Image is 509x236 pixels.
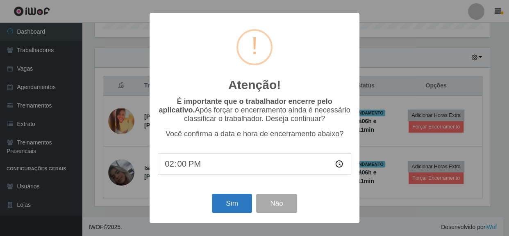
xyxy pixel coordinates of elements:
button: Não [256,194,297,213]
button: Sim [212,194,252,213]
p: Você confirma a data e hora de encerramento abaixo? [158,130,351,138]
b: É importante que o trabalhador encerre pelo aplicativo. [159,97,332,114]
h2: Atenção! [228,78,281,92]
p: Após forçar o encerramento ainda é necessário classificar o trabalhador. Deseja continuar? [158,97,351,123]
